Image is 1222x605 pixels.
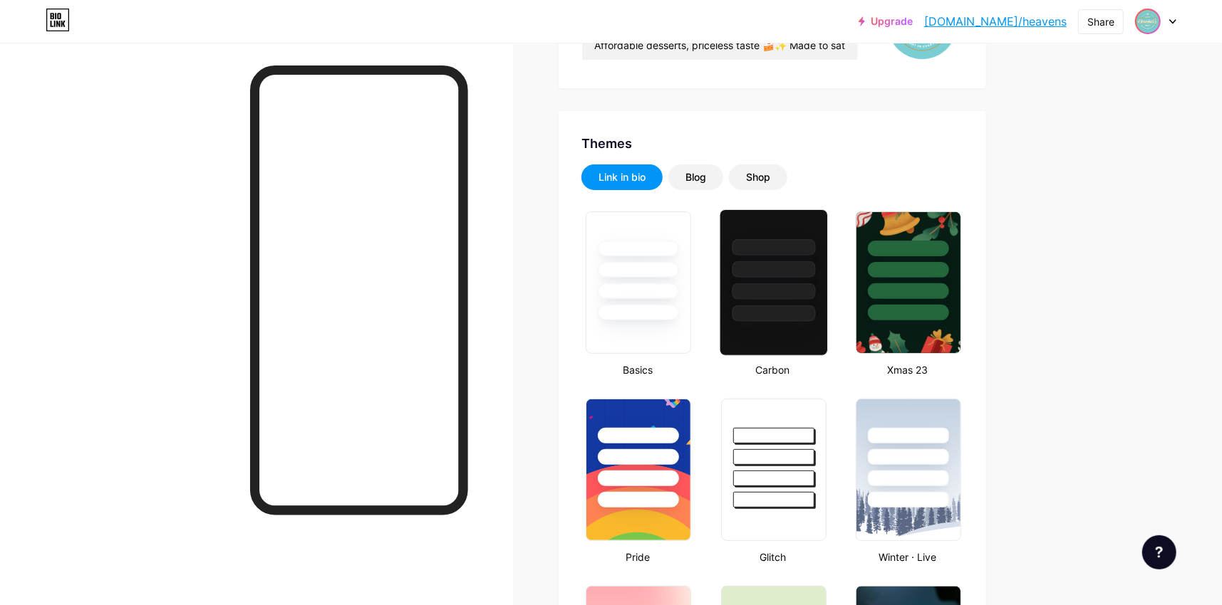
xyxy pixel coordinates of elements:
[581,362,693,377] div: Basics
[581,549,693,564] div: Pride
[1087,14,1114,29] div: Share
[581,134,963,153] div: Themes
[582,31,858,60] input: Bio
[717,362,829,377] div: Carbon
[851,362,963,377] div: Xmas 23
[924,13,1067,30] a: [DOMAIN_NAME]/heavens
[717,549,829,564] div: Glitch
[685,170,706,184] div: Blog
[851,549,963,564] div: Winter · Live
[859,16,913,27] a: Upgrade
[599,170,646,184] div: Link in bio
[746,170,770,184] div: Shop
[1134,8,1161,35] img: heavens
